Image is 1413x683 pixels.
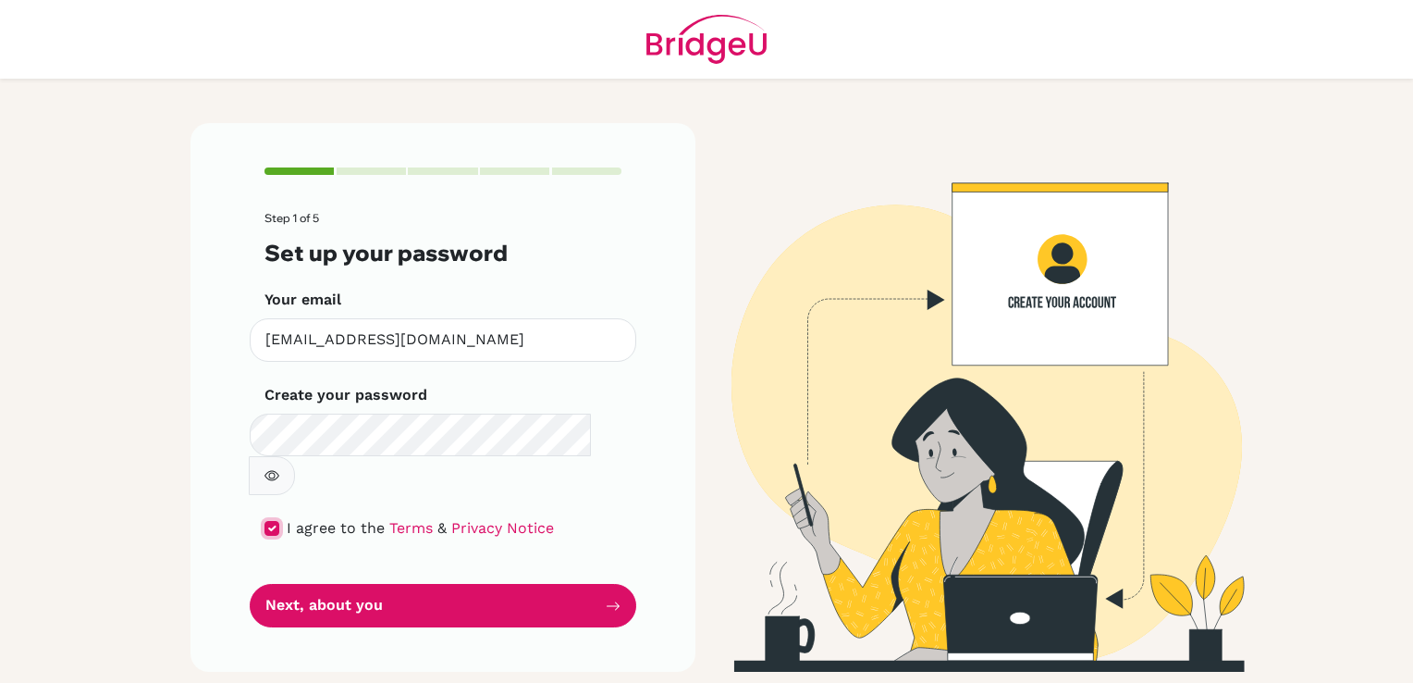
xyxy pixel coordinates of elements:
h3: Set up your password [264,240,621,267]
a: Terms [389,519,433,537]
label: Your email [264,289,341,311]
label: Create your password [264,384,427,406]
span: Step 1 of 5 [264,211,319,225]
a: Privacy Notice [451,519,554,537]
input: Insert your email* [250,318,636,362]
button: Next, about you [250,584,636,627]
span: & [437,519,447,537]
span: I agree to the [287,519,385,537]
